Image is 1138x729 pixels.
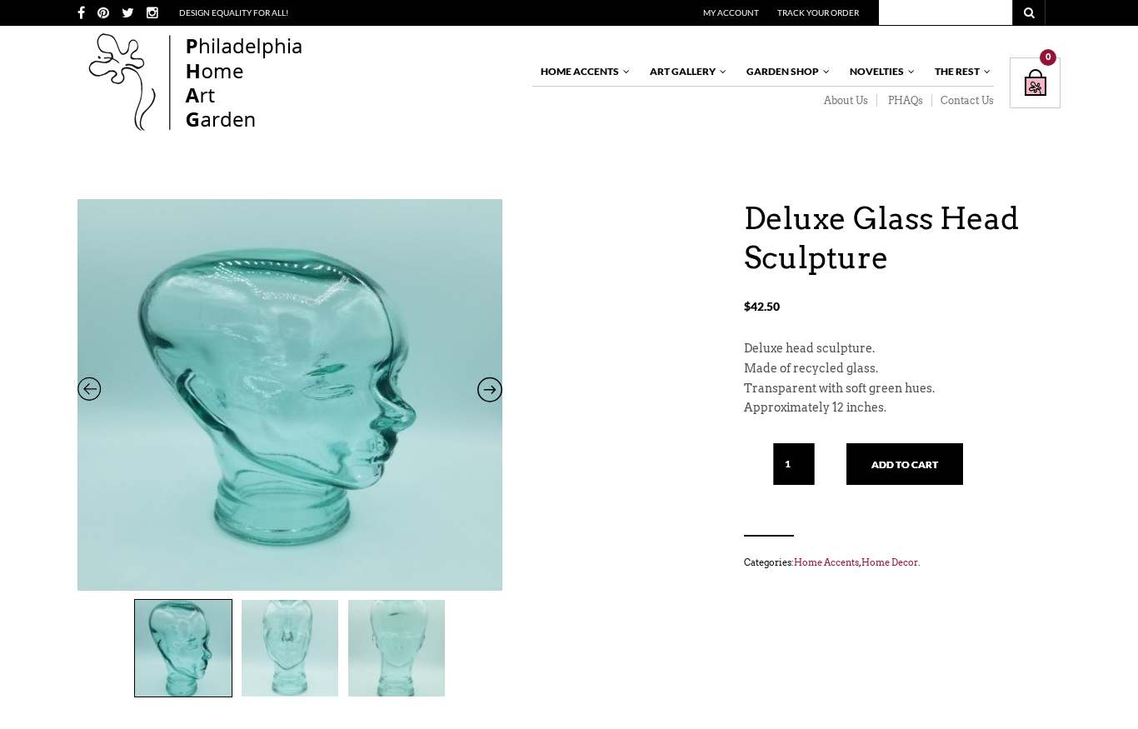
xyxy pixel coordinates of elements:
a: My Account [703,7,759,17]
p: Approximately 12 inches. [744,398,1061,418]
a: About Us [813,94,877,107]
a: Track Your Order [777,7,859,17]
a: Home Accents [794,557,859,568]
h1: Deluxe Glass Head Sculpture [744,199,1061,277]
span: Categories: , . [744,553,1061,572]
a: Garden Shop [738,57,831,86]
a: Art Gallery [641,57,728,86]
a: Novelties [841,57,916,86]
a: Home Decor [861,557,918,568]
span: $ [744,299,751,313]
a: The Rest [926,57,992,86]
input: Qty [773,443,815,485]
div: 0 [1040,49,1056,66]
p: Deluxe head sculpture. [744,339,1061,359]
a: Contact Us [932,94,994,107]
button: Add to cart [846,443,963,485]
a: PHAQs [877,94,932,107]
p: Made of recycled glass. [744,359,1061,379]
p: Transparent with soft green hues. [744,379,1061,399]
a: Home Accents [532,57,631,86]
bdi: 42.50 [744,299,780,313]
